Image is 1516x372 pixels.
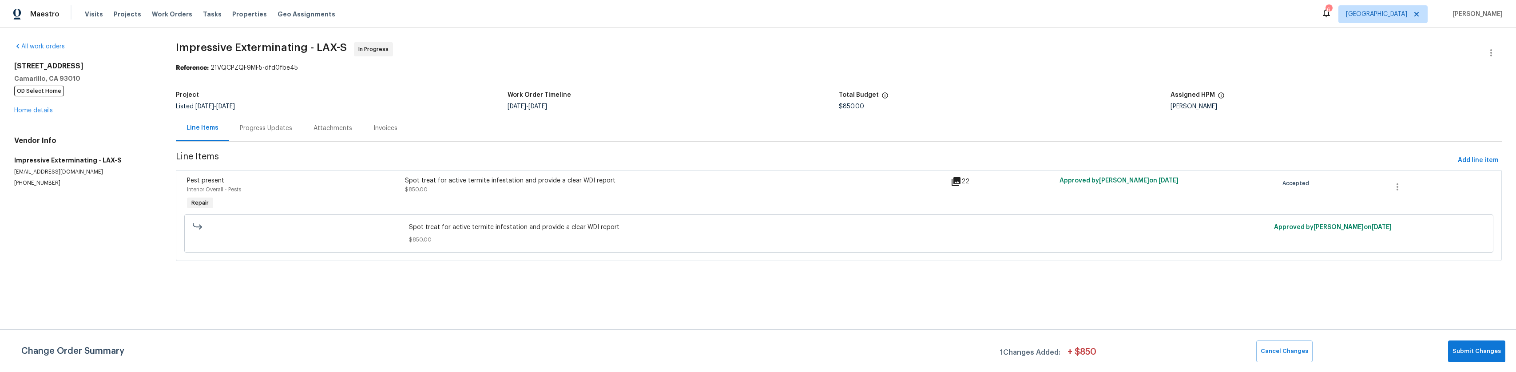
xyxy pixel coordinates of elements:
div: Spot treat for active termite infestation and provide a clear WDI report [405,176,945,185]
span: Maestro [30,10,60,19]
span: OD Select Home [14,86,64,96]
span: [DATE] [1372,224,1392,230]
span: Accepted [1282,179,1313,188]
h2: [STREET_ADDRESS] [14,62,155,71]
span: Impressive Exterminating - LAX-S [176,42,347,53]
span: - [195,103,235,110]
h4: Vendor Info [14,136,155,145]
span: Add line item [1458,155,1498,166]
span: Geo Assignments [278,10,335,19]
span: [DATE] [508,103,526,110]
div: [PERSON_NAME] [1171,103,1502,110]
span: Interior Overall - Pests [187,187,241,192]
span: The hpm assigned to this work order. [1218,92,1225,103]
div: 22 [951,176,1055,187]
span: Spot treat for active termite infestation and provide a clear WDI report [409,223,1269,232]
div: 21VQCPZQF9MF5-dfd0fbe45 [176,63,1502,72]
span: [PERSON_NAME] [1449,10,1503,19]
span: Projects [114,10,141,19]
a: All work orders [14,44,65,50]
span: Tasks [203,11,222,17]
span: Repair [188,198,212,207]
p: [PHONE_NUMBER] [14,179,155,187]
span: Approved by [PERSON_NAME] on [1060,178,1179,184]
button: Add line item [1454,152,1502,169]
span: Pest present [187,178,224,184]
span: [DATE] [528,103,547,110]
div: Line Items [187,123,218,132]
span: The total cost of line items that have been proposed by Opendoor. This sum includes line items th... [881,92,889,103]
h5: Work Order Timeline [508,92,571,98]
span: [DATE] [195,103,214,110]
span: Work Orders [152,10,192,19]
a: Home details [14,107,53,114]
span: $850.00 [405,187,428,192]
span: $850.00 [839,103,864,110]
span: - [508,103,547,110]
span: $850.00 [409,235,1269,244]
div: Progress Updates [240,124,292,133]
span: [GEOGRAPHIC_DATA] [1346,10,1407,19]
span: Visits [85,10,103,19]
span: [DATE] [216,103,235,110]
span: Approved by [PERSON_NAME] on [1274,224,1392,230]
h5: Project [176,92,199,98]
span: Listed [176,103,235,110]
div: Attachments [314,124,352,133]
h5: Assigned HPM [1171,92,1215,98]
h5: Total Budget [839,92,879,98]
h5: Camarillo, CA 93010 [14,74,155,83]
span: [DATE] [1159,178,1179,184]
span: Properties [232,10,267,19]
span: Line Items [176,152,1454,169]
div: 6 [1326,5,1332,14]
b: Reference: [176,65,209,71]
p: [EMAIL_ADDRESS][DOMAIN_NAME] [14,168,155,176]
div: Invoices [373,124,397,133]
h5: Impressive Exterminating - LAX-S [14,156,155,165]
span: In Progress [358,45,392,54]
